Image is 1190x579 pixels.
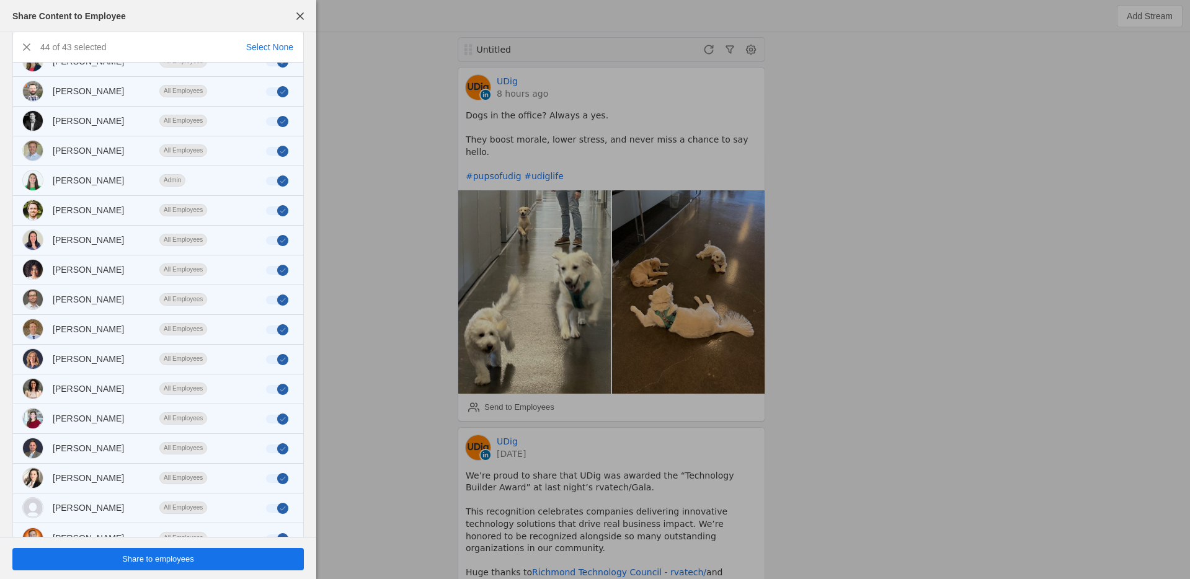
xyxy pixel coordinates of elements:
img: cache [23,379,43,399]
div: [PERSON_NAME] [53,532,124,544]
img: cache [23,200,43,220]
img: cache [23,319,43,339]
div: [PERSON_NAME] [53,293,124,306]
div: All Employees [159,382,207,395]
div: Share Content to Employee [12,10,126,22]
div: All Employees [159,532,207,544]
div: All Employees [159,293,207,306]
img: cache [23,349,43,369]
div: [PERSON_NAME] [53,204,124,216]
div: All Employees [159,502,207,514]
div: [PERSON_NAME] [53,412,124,425]
img: cache [23,111,43,131]
div: All Employees [159,353,207,365]
div: [PERSON_NAME] [53,144,124,157]
div: All Employees [159,263,207,276]
img: cache [23,528,43,548]
div: [PERSON_NAME] [53,353,124,365]
button: Share to employees [12,548,304,570]
div: All Employees [159,85,207,97]
img: cache [23,260,43,280]
img: unknown-user-light.svg [23,498,43,518]
div: [PERSON_NAME] [53,85,124,97]
div: Admin [159,174,185,187]
div: All Employees [159,204,207,216]
div: All Employees [159,412,207,425]
img: cache [23,170,43,190]
div: All Employees [159,234,207,246]
img: cache [23,141,43,161]
div: All Employees [159,323,207,335]
div: [PERSON_NAME] [53,263,124,276]
div: [PERSON_NAME] [53,115,124,127]
img: cache [23,289,43,309]
div: [PERSON_NAME] [53,442,124,454]
div: All Employees [159,115,207,127]
img: cache [23,438,43,458]
div: [PERSON_NAME] [53,234,124,246]
div: Select None [246,41,293,53]
span: Share to employees [122,553,194,565]
div: [PERSON_NAME] [53,472,124,484]
img: cache [23,81,43,101]
div: [PERSON_NAME] [53,174,124,187]
div: [PERSON_NAME] [53,502,124,514]
div: All Employees [159,442,207,454]
img: cache [23,409,43,428]
div: All Employees [159,472,207,484]
img: cache [23,230,43,250]
img: cache [23,468,43,488]
div: All Employees [159,144,207,157]
div: 44 of 43 selected [40,41,107,53]
div: [PERSON_NAME] [53,382,124,395]
div: [PERSON_NAME] [53,323,124,335]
